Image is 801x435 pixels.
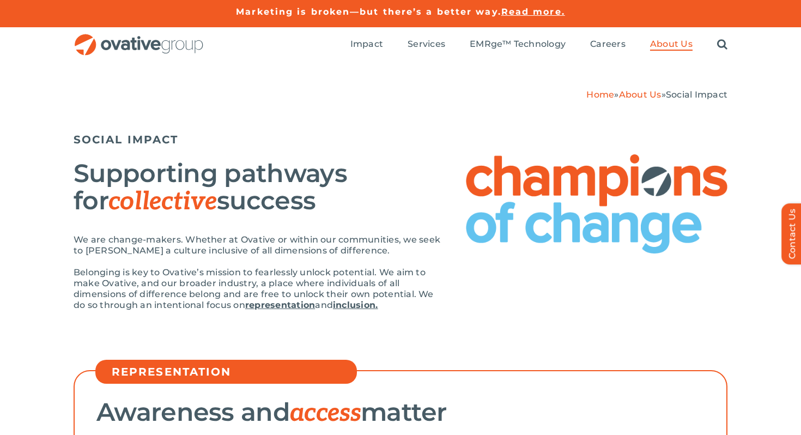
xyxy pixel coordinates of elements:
[619,89,662,100] a: About Us
[466,154,727,253] img: Social Impact – Champions of Change Logo
[650,39,693,50] span: About Us
[74,267,444,311] p: Belonging is key to Ovative’s mission to fearlessly unlock potential. We aim to make Ovative, and...
[717,39,727,51] a: Search
[470,39,566,51] a: EMRge™ Technology
[108,186,217,217] span: collective
[350,27,727,62] nav: Menu
[96,398,705,427] h2: Awareness and matter
[590,39,626,51] a: Careers
[245,300,315,310] a: representation
[590,39,626,50] span: Careers
[74,160,444,215] h2: Supporting pathways for success
[74,33,204,43] a: OG_Full_horizontal_RGB
[586,89,727,100] span: » »
[350,39,383,51] a: Impact
[666,89,727,100] span: Social Impact
[501,7,565,17] a: Read more.
[333,300,378,310] a: inclusion.
[408,39,445,50] span: Services
[74,133,727,146] h5: SOCIAL IMPACT
[236,7,501,17] a: Marketing is broken—but there’s a better way.
[650,39,693,51] a: About Us
[408,39,445,51] a: Services
[586,89,614,100] a: Home
[290,398,361,428] span: access
[112,365,351,378] h5: REPRESENTATION
[315,300,333,310] span: and
[470,39,566,50] span: EMRge™ Technology
[350,39,383,50] span: Impact
[74,234,444,256] p: We are change-makers. Whether at Ovative or within our communities, we seek to [PERSON_NAME] a cu...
